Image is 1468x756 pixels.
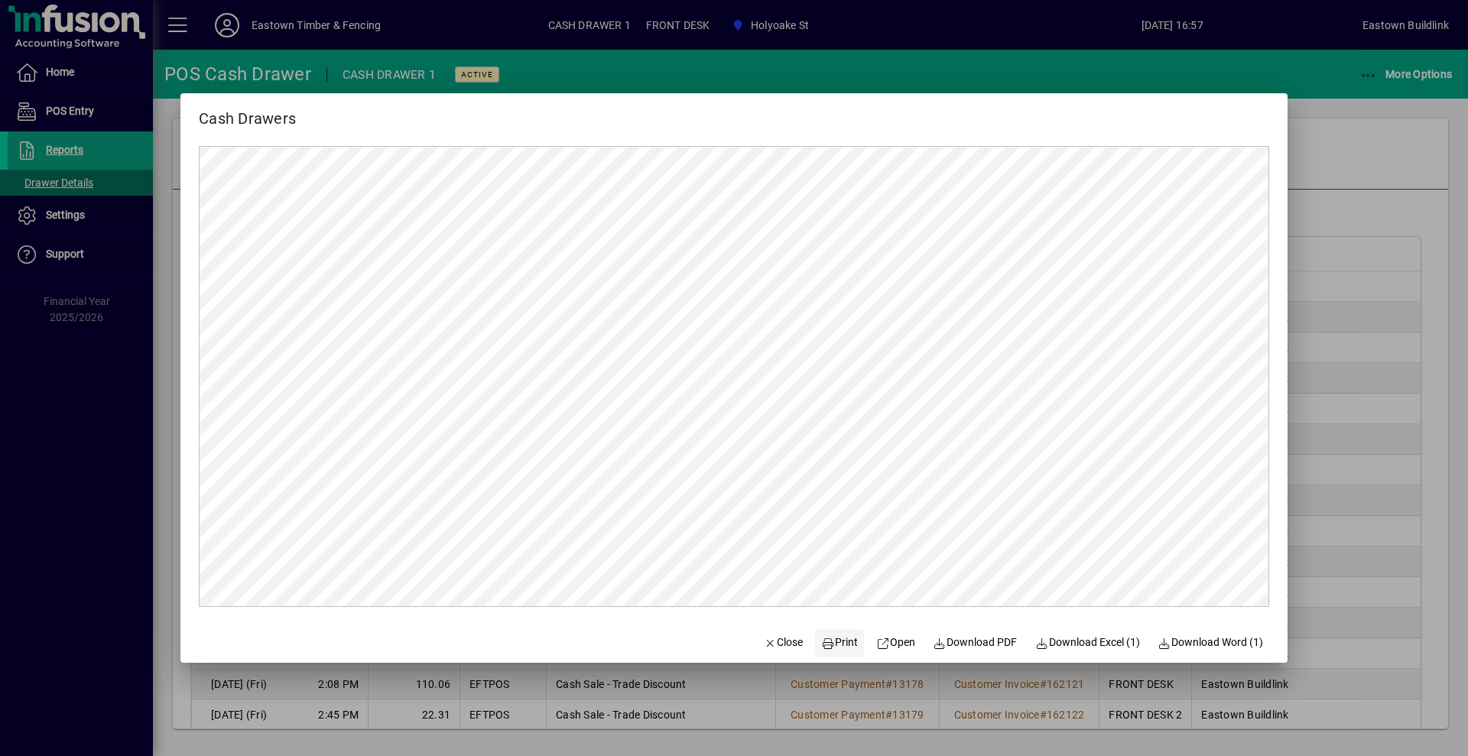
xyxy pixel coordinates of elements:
h2: Cash Drawers [180,93,314,131]
span: Download Excel (1) [1035,634,1140,651]
span: Open [876,634,915,651]
span: Print [821,634,858,651]
button: Download Word (1) [1152,629,1270,657]
button: Print [815,629,864,657]
a: Open [870,629,921,657]
span: Download PDF [934,634,1018,651]
span: Close [764,634,804,651]
button: Download Excel (1) [1029,629,1146,657]
span: Download Word (1) [1158,634,1264,651]
a: Download PDF [927,629,1024,657]
button: Close [758,629,810,657]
